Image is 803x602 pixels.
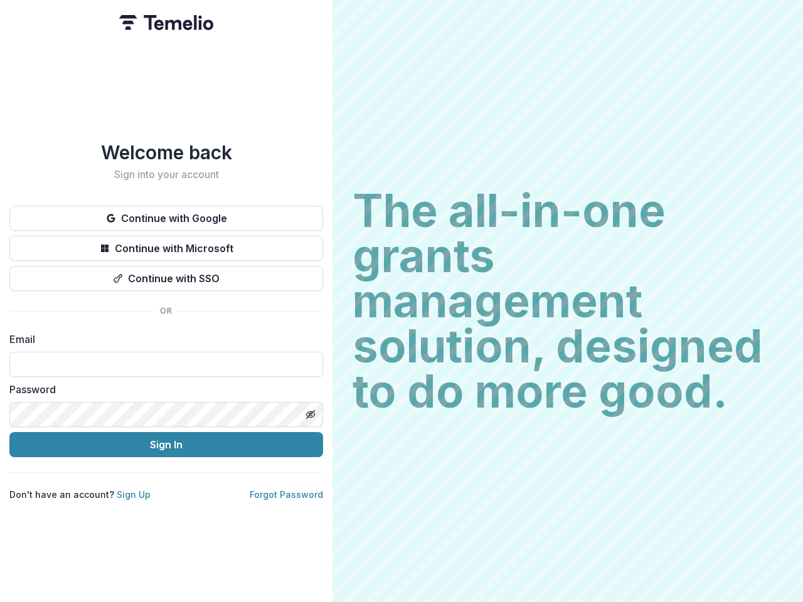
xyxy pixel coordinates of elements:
[9,169,323,181] h2: Sign into your account
[119,15,213,30] img: Temelio
[9,236,323,261] button: Continue with Microsoft
[9,488,151,501] p: Don't have an account?
[117,489,151,500] a: Sign Up
[9,266,323,291] button: Continue with SSO
[9,432,323,457] button: Sign In
[9,206,323,231] button: Continue with Google
[9,332,316,347] label: Email
[300,404,321,425] button: Toggle password visibility
[9,382,316,397] label: Password
[9,141,323,164] h1: Welcome back
[250,489,323,500] a: Forgot Password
